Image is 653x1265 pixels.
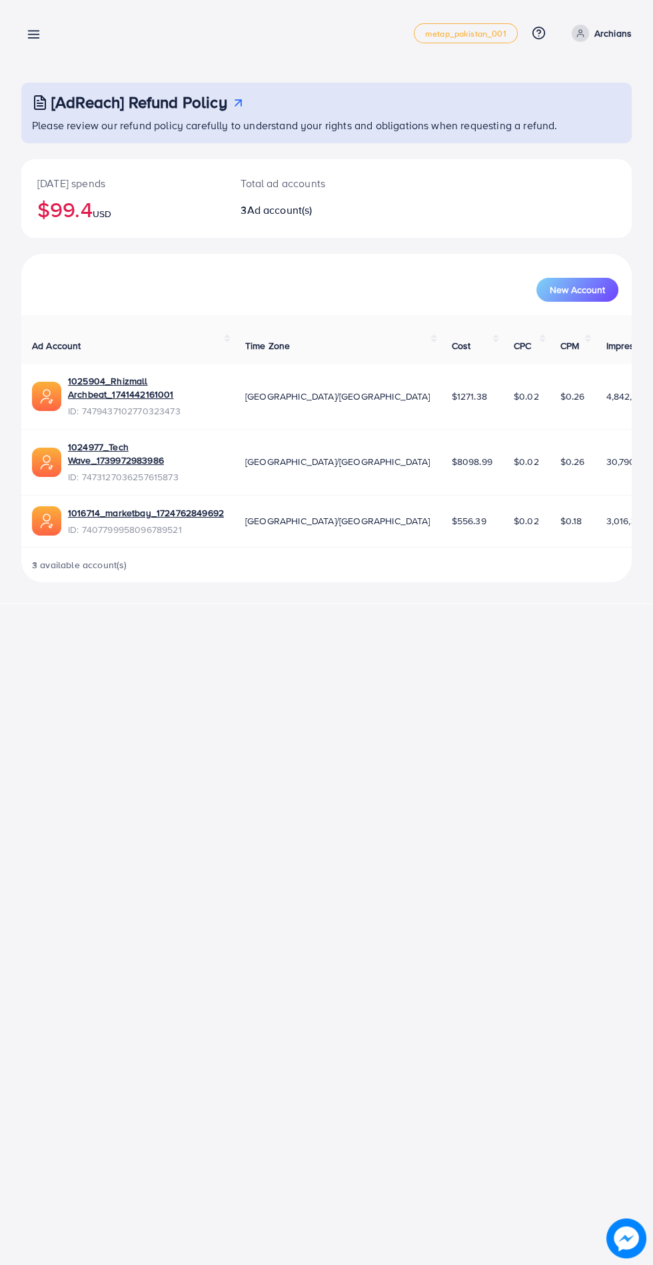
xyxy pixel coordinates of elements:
[241,175,361,191] p: Total ad accounts
[37,197,209,222] h2: $99.4
[51,93,227,112] h3: [AdReach] Refund Policy
[247,203,313,217] span: Ad account(s)
[68,404,224,418] span: ID: 7479437102770323473
[606,514,646,528] span: 3,016,372
[606,390,647,403] span: 4,842,667
[68,523,224,536] span: ID: 7407799958096789521
[550,285,605,294] span: New Account
[245,514,430,528] span: [GEOGRAPHIC_DATA]/[GEOGRAPHIC_DATA]
[566,25,632,42] a: Archians
[452,390,487,403] span: $1271.38
[245,339,290,352] span: Time Zone
[560,390,585,403] span: $0.26
[594,25,632,41] p: Archians
[68,374,224,402] a: 1025904_Rhizmall Archbeat_1741442161001
[560,339,579,352] span: CPM
[452,455,492,468] span: $8098.99
[514,390,539,403] span: $0.02
[32,339,81,352] span: Ad Account
[32,558,127,572] span: 3 available account(s)
[514,339,531,352] span: CPC
[452,339,471,352] span: Cost
[606,339,652,352] span: Impression
[32,382,61,411] img: ic-ads-acc.e4c84228.svg
[560,455,585,468] span: $0.26
[514,514,539,528] span: $0.02
[414,23,518,43] a: metap_pakistan_001
[560,514,582,528] span: $0.18
[606,455,653,468] span: 30,790,567
[245,390,430,403] span: [GEOGRAPHIC_DATA]/[GEOGRAPHIC_DATA]
[32,506,61,536] img: ic-ads-acc.e4c84228.svg
[93,207,111,220] span: USD
[32,448,61,477] img: ic-ads-acc.e4c84228.svg
[68,506,224,520] a: 1016714_marketbay_1724762849692
[606,1218,646,1258] img: image
[245,455,430,468] span: [GEOGRAPHIC_DATA]/[GEOGRAPHIC_DATA]
[68,440,224,468] a: 1024977_Tech Wave_1739972983986
[452,514,486,528] span: $556.39
[32,117,624,133] p: Please review our refund policy carefully to understand your rights and obligations when requesti...
[514,455,539,468] span: $0.02
[536,278,618,302] button: New Account
[37,175,209,191] p: [DATE] spends
[425,29,506,38] span: metap_pakistan_001
[68,470,224,484] span: ID: 7473127036257615873
[241,204,361,216] h2: 3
